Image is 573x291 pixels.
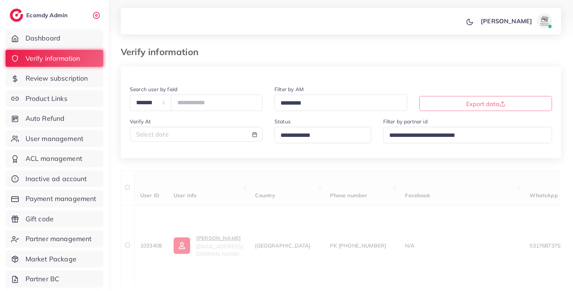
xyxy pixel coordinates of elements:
[25,214,54,224] span: Gift code
[25,33,60,43] span: Dashboard
[383,127,552,143] div: Search for option
[25,54,80,63] span: Verify information
[6,70,103,87] a: Review subscription
[25,73,88,83] span: Review subscription
[25,254,76,264] span: Market Package
[383,118,427,125] label: Filter by partner id
[6,90,103,107] a: Product Links
[274,118,291,125] label: Status
[6,50,103,67] a: Verify information
[10,9,23,22] img: logo
[25,234,92,244] span: Partner management
[25,94,67,103] span: Product Links
[130,118,151,125] label: Verify At
[419,96,552,111] button: Export data
[537,13,552,28] img: avatar
[25,134,83,144] span: User management
[6,30,103,47] a: Dashboard
[26,12,69,19] h2: Ecomdy Admin
[466,100,505,108] span: Export data
[130,85,177,93] label: Search user by field
[6,230,103,247] a: Partner management
[278,97,397,109] input: Search for option
[481,16,532,25] p: [PERSON_NAME]
[477,13,555,28] a: [PERSON_NAME]avatar
[25,174,87,184] span: Inactive ad account
[278,130,361,141] input: Search for option
[6,250,103,268] a: Market Package
[6,150,103,167] a: ACL management
[6,130,103,147] a: User management
[6,190,103,207] a: Payment management
[274,127,371,143] div: Search for option
[25,274,60,284] span: Partner BC
[6,270,103,288] a: Partner BC
[274,85,304,93] label: Filter by AM
[121,46,204,57] h3: Verify information
[10,9,69,22] a: logoEcomdy Admin
[274,94,407,111] div: Search for option
[6,210,103,228] a: Gift code
[6,110,103,127] a: Auto Refund
[25,114,65,123] span: Auto Refund
[25,154,82,163] span: ACL management
[25,194,96,204] span: Payment management
[136,130,169,138] span: Select date
[387,130,543,141] input: Search for option
[6,170,103,187] a: Inactive ad account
